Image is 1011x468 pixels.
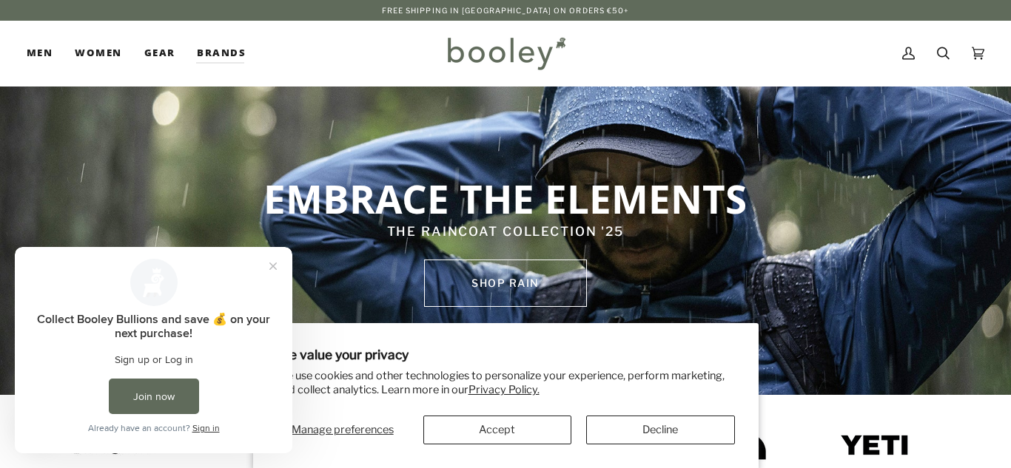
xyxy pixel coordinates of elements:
p: EMBRACE THE ELEMENTS [212,174,799,223]
button: Decline [586,416,734,444]
span: Women [75,46,121,61]
iframe: Loyalty program pop-up with offers and actions [15,247,292,453]
button: Manage preferences [277,416,409,444]
span: Men [27,46,53,61]
a: Privacy Policy. [468,383,540,396]
p: Free Shipping in [GEOGRAPHIC_DATA] on Orders €50+ [382,4,630,16]
a: Women [64,21,132,86]
span: Manage preferences [292,423,394,436]
a: Brands [186,21,257,86]
img: Booley [441,32,571,75]
span: Gear [144,46,175,61]
h2: We value your privacy [277,347,735,362]
button: Accept [423,416,571,444]
a: Men [27,21,64,86]
p: We use cookies and other technologies to personalize your experience, perform marketing, and coll... [277,369,735,397]
p: THE RAINCOAT COLLECTION '25 [212,223,799,242]
a: Gear [133,21,187,86]
span: Brands [197,46,246,61]
a: SHOP rain [424,260,587,307]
